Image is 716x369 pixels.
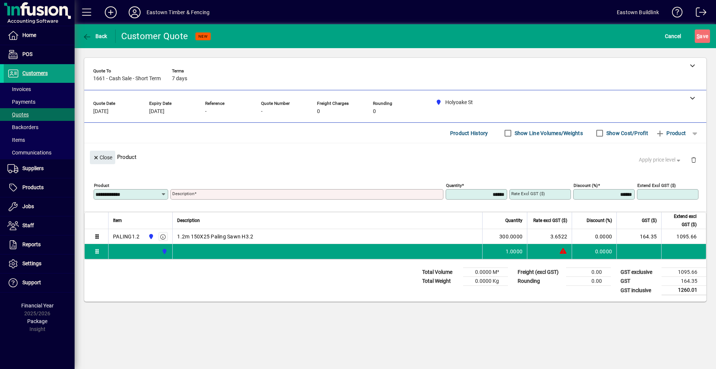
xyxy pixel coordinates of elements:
[533,216,567,225] span: Rate excl GST ($)
[82,33,107,39] span: Back
[90,151,115,164] button: Close
[205,109,207,115] span: -
[198,34,208,39] span: NEW
[662,268,706,277] td: 1095.66
[513,129,583,137] label: Show Line Volumes/Weights
[22,203,34,209] span: Jobs
[4,121,75,134] a: Backorders
[690,1,707,26] a: Logout
[22,51,32,57] span: POS
[666,1,683,26] a: Knowledge Base
[113,233,139,240] div: PALING1.2
[4,254,75,273] a: Settings
[663,29,683,43] button: Cancel
[177,216,200,225] span: Description
[27,318,47,324] span: Package
[177,233,253,240] span: 1.2m 150X25 Paling Sawn H3.2
[662,277,706,286] td: 164.35
[4,273,75,292] a: Support
[261,109,263,115] span: -
[88,154,117,160] app-page-header-button: Close
[121,30,188,42] div: Customer Quote
[616,229,661,244] td: 164.35
[22,70,48,76] span: Customers
[418,268,463,277] td: Total Volume
[7,112,29,118] span: Quotes
[447,126,491,140] button: Product History
[605,129,648,137] label: Show Cost/Profit
[7,86,31,92] span: Invoices
[566,268,611,277] td: 0.00
[7,99,35,105] span: Payments
[506,248,523,255] span: 1.0000
[7,124,38,130] span: Backorders
[532,233,567,240] div: 3.6522
[617,277,662,286] td: GST
[93,151,112,164] span: Close
[22,260,41,266] span: Settings
[172,191,194,196] mat-label: Description
[7,150,51,156] span: Communications
[4,26,75,45] a: Home
[160,247,168,256] span: Holyoake St
[22,165,44,171] span: Suppliers
[4,235,75,254] a: Reports
[511,191,545,196] mat-label: Rate excl GST ($)
[642,216,657,225] span: GST ($)
[84,143,706,171] div: Product
[662,286,706,295] td: 1260.01
[574,183,598,188] mat-label: Discount (%)
[4,108,75,121] a: Quotes
[22,222,34,228] span: Staff
[636,153,685,167] button: Apply price level
[587,216,612,225] span: Discount (%)
[639,156,682,164] span: Apply price level
[4,197,75,216] a: Jobs
[617,6,659,18] div: Eastown Buildlink
[4,83,75,96] a: Invoices
[463,268,508,277] td: 0.0000 M³
[463,277,508,286] td: 0.0000 Kg
[7,137,25,143] span: Items
[666,212,697,229] span: Extend excl GST ($)
[123,6,147,19] button: Profile
[4,45,75,64] a: POS
[418,277,463,286] td: Total Weight
[637,183,676,188] mat-label: Extend excl GST ($)
[661,229,706,244] td: 1095.66
[22,241,41,247] span: Reports
[93,109,109,115] span: [DATE]
[22,279,41,285] span: Support
[75,29,116,43] app-page-header-button: Back
[572,244,616,259] td: 0.0000
[22,184,44,190] span: Products
[572,229,616,244] td: 0.0000
[697,33,700,39] span: S
[4,178,75,197] a: Products
[146,232,155,241] span: Holyoake St
[94,183,109,188] mat-label: Product
[4,216,75,235] a: Staff
[4,96,75,108] a: Payments
[514,268,566,277] td: Freight (excl GST)
[685,151,703,169] button: Delete
[665,30,681,42] span: Cancel
[21,303,54,309] span: Financial Year
[617,268,662,277] td: GST exclusive
[373,109,376,115] span: 0
[446,183,462,188] mat-label: Quantity
[566,277,611,286] td: 0.00
[697,30,708,42] span: ave
[4,159,75,178] a: Suppliers
[81,29,109,43] button: Back
[93,76,161,82] span: 1661 - Cash Sale - Short Term
[317,109,320,115] span: 0
[4,134,75,146] a: Items
[450,127,488,139] span: Product History
[147,6,210,18] div: Eastown Timber & Fencing
[499,233,522,240] span: 300.0000
[505,216,522,225] span: Quantity
[695,29,710,43] button: Save
[617,286,662,295] td: GST inclusive
[172,76,187,82] span: 7 days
